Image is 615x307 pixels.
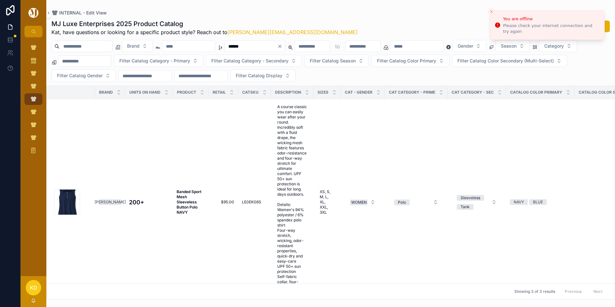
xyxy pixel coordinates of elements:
a: NAVYBLUE [510,199,571,205]
button: Select Button [452,40,486,52]
span: Brand [127,43,140,49]
button: Select Button [452,55,567,67]
span: A course classic you can easily wear after your round. Incredibly soft with a fluid drape, the wi... [277,104,307,300]
a: 200+ [129,198,169,207]
a: A course classic you can easily wear after your round. Incredibly soft with a fluid drape, the wi... [275,102,309,302]
span: Filter Catalog Category - Secondary [211,58,289,64]
a: INTERNAL - Edit View [51,10,107,16]
a: Select Button [344,196,381,208]
button: Select Button [122,40,153,52]
div: You are offline [503,16,599,22]
button: Select Button [389,196,443,208]
div: NAVY [514,199,524,205]
span: SIZES [317,90,328,95]
a: $95.00 [212,200,234,205]
button: Select Button [206,55,302,67]
span: Season [501,43,517,49]
div: scrollable content [21,37,46,165]
span: Showing 3 of 3 results [514,289,555,294]
a: LE0EK06S [242,200,267,205]
a: [PERSON_NAME] [99,199,121,205]
span: CAT - GENDER [345,90,372,95]
span: INTERNAL - Edit View [59,10,107,16]
span: CAT CATEGORY - PRIME [389,90,435,95]
span: Units On Hand [129,90,161,95]
span: CAT CATEGORY - SEC [452,90,494,95]
div: BLUE [533,199,543,205]
img: App logo [27,8,40,18]
span: Filter Catalog Display [236,72,282,79]
button: Select Button [345,196,381,208]
button: Select Button [452,192,502,212]
button: Unselect TANK [457,203,473,210]
button: Clear [277,44,285,49]
button: Close toast [488,8,495,15]
button: Select Button [539,40,577,52]
a: Banded Sport Mesh Sleeveless Button Polo NAVY [177,189,205,215]
span: LE0EK06S [242,200,261,205]
span: Category [544,43,564,49]
div: Sleeveless [461,195,480,201]
span: KD [30,284,37,292]
button: Select Button [51,70,116,82]
span: Description [275,90,301,95]
button: Select Button [230,70,296,82]
button: Select Button [372,55,449,67]
span: Filter Catalog Category - Primary [119,58,190,64]
div: Please check your internet connection and try again [503,23,599,34]
div: Polo [398,200,406,205]
button: Select Button [114,55,203,67]
button: Select Button [304,55,369,67]
a: Select Button [451,191,502,213]
span: CATSKU [242,90,259,95]
span: Catalog Color Primary [510,90,562,95]
strong: Banded Sport Mesh Sleeveless Button Polo NAVY [177,189,202,215]
h1: MJ Luxe Enterprises 2025 Product Catalog [51,19,358,28]
span: Filter Catalog Season [310,58,356,64]
span: Brand [99,90,113,95]
span: Gender [458,43,473,49]
div: WOMEN [351,200,367,205]
span: Filter Catalog Gender [57,72,103,79]
p: to [335,42,340,50]
a: XS, S, M, L, XL, XXL, 3XL [317,187,337,218]
span: XS, S, M, L, XL, XXL, 3XL [320,189,334,215]
button: Select Button [495,40,530,52]
button: Unselect SLEEVELESS [457,194,484,201]
div: Tank [461,204,470,210]
a: Select Button [389,196,444,208]
div: [PERSON_NAME] [95,199,126,205]
a: [PERSON_NAME][EMAIL_ADDRESS][DOMAIN_NAME] [227,29,358,35]
span: Kat, have questions or looking for a specific product style? Reach out to [51,28,358,36]
span: Filter Catalog Color Secondary (Multi-Select) [457,58,554,64]
span: Product [177,90,196,95]
span: Filter Catalog Color Primary [377,58,436,64]
span: Retail [213,90,226,95]
button: Unselect POLO [394,199,410,205]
